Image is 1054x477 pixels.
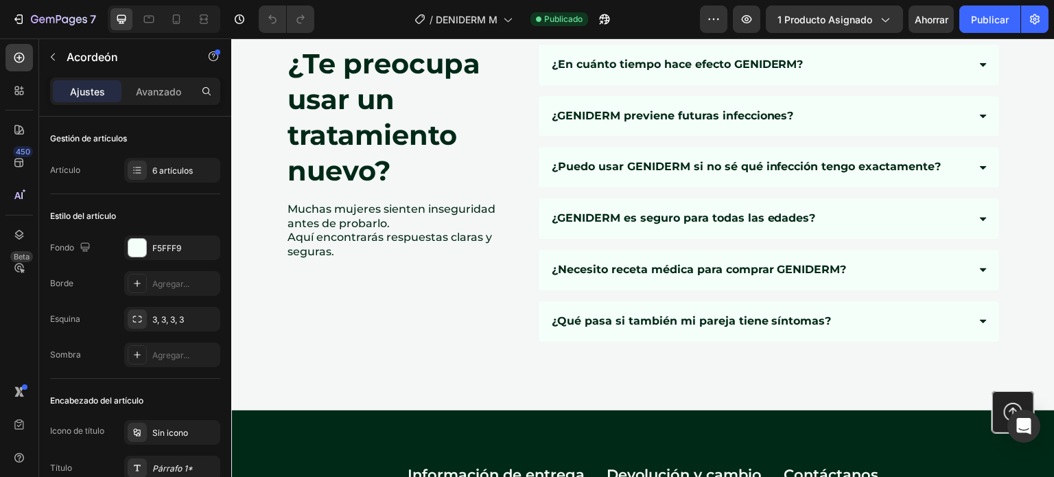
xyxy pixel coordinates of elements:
p: ¿GENIDERM es seguro para todas las edades? [320,173,585,187]
font: 7 [90,12,96,26]
font: Artículo [50,165,80,175]
a: Contáctanos [553,427,648,445]
p: Acordeón [67,49,183,65]
font: Sin icono [152,428,188,438]
font: 450 [16,147,30,156]
button: 7 [5,5,102,33]
p: ¿Puedo usar GENIDERM si no sé qué infección tengo exactamente? [320,121,710,136]
font: Fondo [50,242,74,253]
font: 3, 3, 3, 3 [152,314,184,325]
font: Esquina [50,314,80,324]
font: DENIDERM M [436,14,497,25]
iframe: Área de diseño [231,38,1054,477]
a: Devolución y cambio [375,427,531,445]
div: Deshacer/Rehacer [259,5,314,33]
font: 1 producto asignado [777,14,872,25]
font: 6 artículos [152,165,193,176]
font: Título [50,463,72,473]
font: / [430,14,433,25]
div: Abrir Intercom Messenger [1007,410,1040,443]
font: Encabezado del artículo [50,395,143,406]
font: Icono de título [50,426,104,436]
font: Acordeón [67,50,118,64]
p: ¿Qué pasa si también mi pareja tiene síntomas? [320,276,600,290]
font: F5FFF9 [152,243,181,253]
font: Ajustes [70,86,105,97]
font: Gestión de artículos [50,133,127,143]
font: Agregar... [152,279,189,289]
font: Párrafo 1* [152,463,193,474]
button: Publicar [959,5,1020,33]
font: Ahorrar [915,14,948,25]
font: Publicar [971,14,1009,25]
a: Información de entrega [176,427,353,445]
font: Borde [50,278,73,288]
button: Ahorrar [909,5,954,33]
button: 1 producto asignado [766,5,903,33]
p: ¿GENIDERM previene futuras infecciones? [320,71,563,85]
font: Estilo del artículo [50,211,116,221]
font: Avanzado [136,86,181,97]
font: Agregar... [152,350,189,360]
font: Publicado [544,14,583,24]
font: Sombra [50,349,81,360]
p: ¿Necesito receta médica para comprar GENIDERM? [320,224,616,239]
font: Beta [14,252,30,261]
